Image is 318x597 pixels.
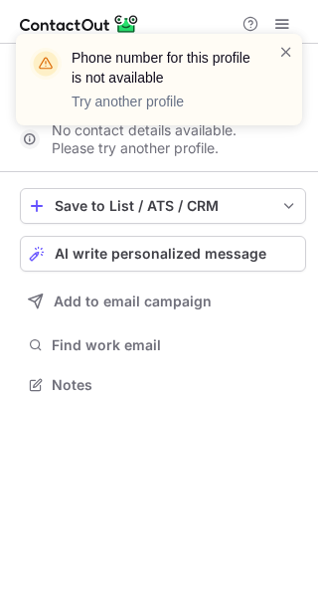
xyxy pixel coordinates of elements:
img: ContactOut v5.3.10 [20,12,139,36]
button: Notes [20,371,306,399]
button: Add to email campaign [20,284,306,319]
button: save-profile-one-click [20,188,306,224]
span: AI write personalized message [55,246,266,262]
header: Phone number for this profile is not available [72,48,254,88]
span: Add to email campaign [54,294,212,309]
span: Find work email [52,336,298,354]
div: Save to List / ATS / CRM [55,198,271,214]
button: Find work email [20,331,306,359]
button: AI write personalized message [20,236,306,272]
img: warning [30,48,62,80]
span: Notes [52,376,298,394]
p: Try another profile [72,92,254,111]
